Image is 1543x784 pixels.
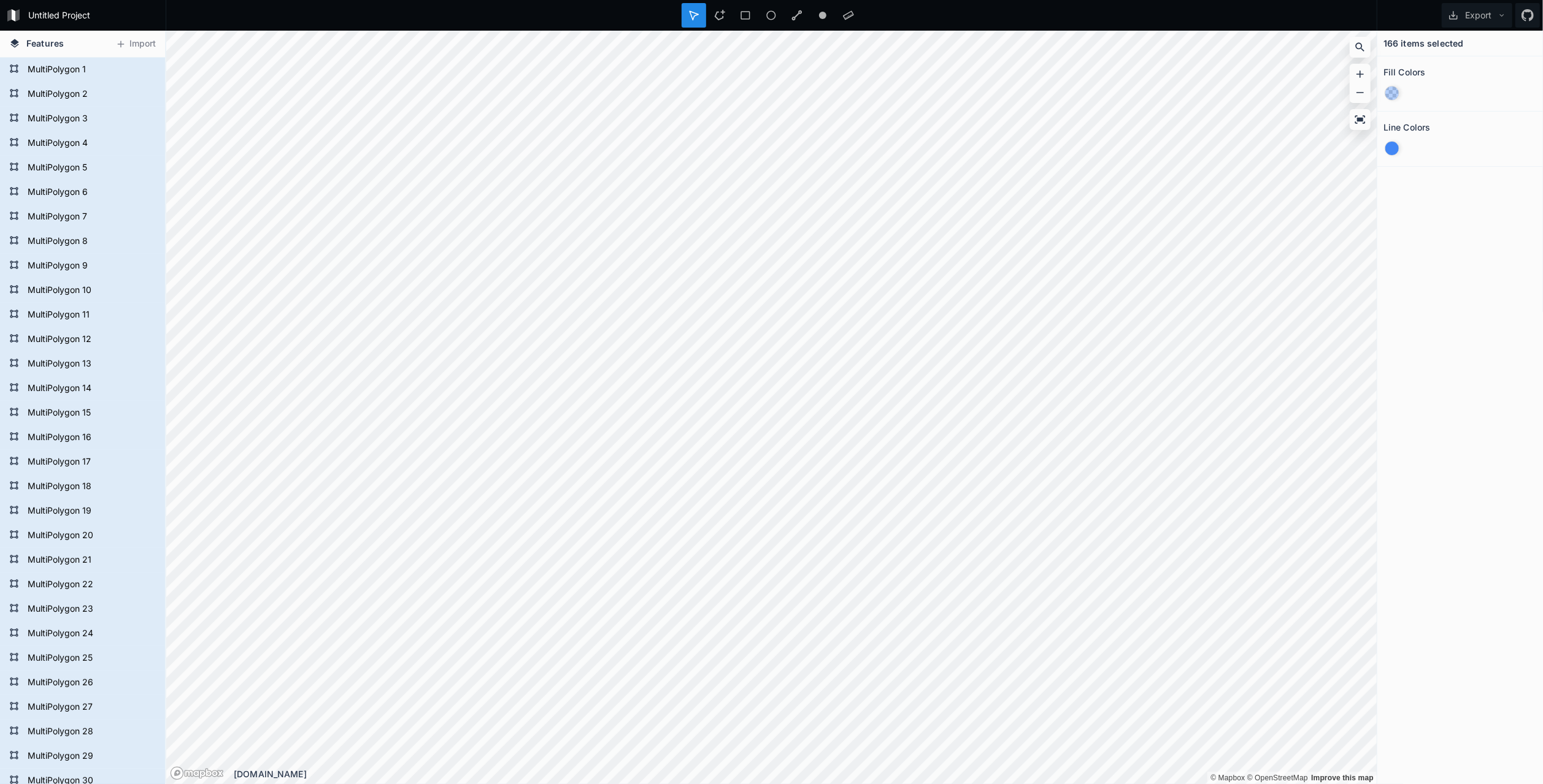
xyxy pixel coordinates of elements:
a: Mapbox [1210,774,1245,782]
a: Map feedback [1311,774,1374,782]
button: Import [109,34,162,54]
a: Mapbox logo [170,766,224,780]
h2: Line Colors [1383,118,1431,137]
a: OpenStreetMap [1247,774,1308,782]
h2: Fill Colors [1383,63,1426,82]
div: [DOMAIN_NAME] [234,767,1377,780]
span: Features [26,37,64,50]
button: Export [1442,3,1512,28]
h4: 166 items selected [1383,37,1464,50]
